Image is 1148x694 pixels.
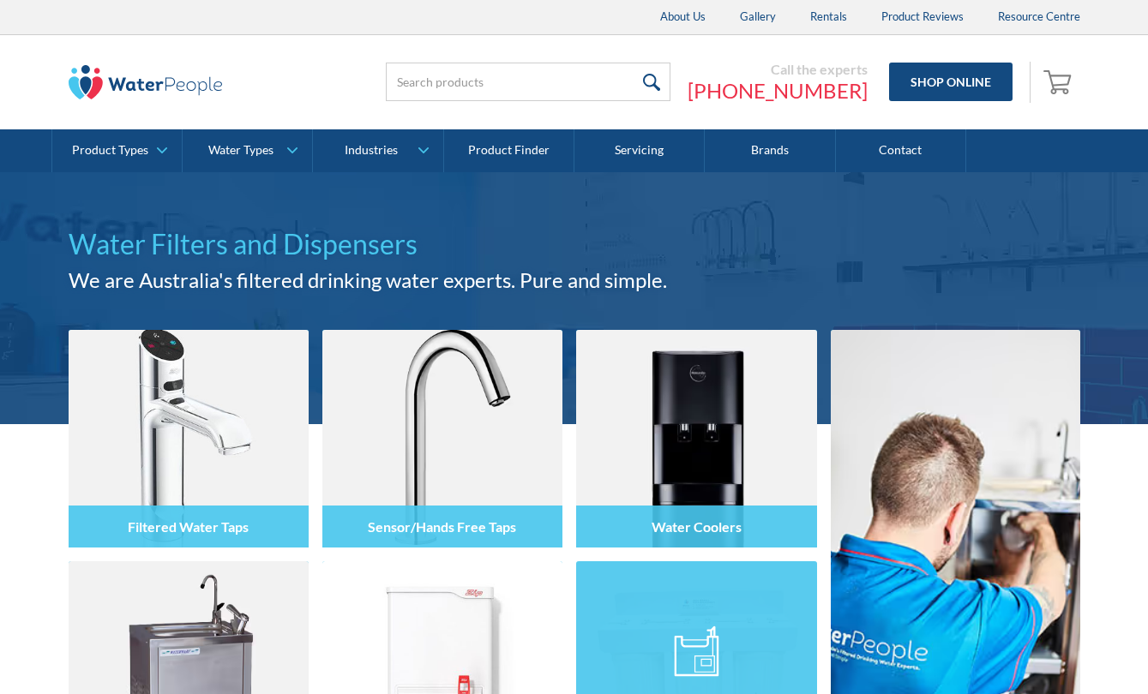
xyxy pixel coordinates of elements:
div: Industries [345,143,398,158]
img: Filtered Water Taps [69,330,309,547]
a: Shop Online [889,63,1013,101]
div: Water Types [208,143,273,158]
h4: Water Coolers [652,518,742,535]
a: Water Types [183,129,312,172]
h4: Sensor/Hands Free Taps [368,518,516,535]
a: Industries [313,129,442,172]
a: Product Types [52,129,182,172]
img: Sensor/Hands Free Taps [322,330,562,547]
a: Product Finder [444,129,574,172]
a: [PHONE_NUMBER] [688,78,868,104]
a: Open empty cart [1039,62,1080,103]
img: Water Coolers [576,330,816,547]
input: Search products [386,63,670,101]
a: Servicing [574,129,705,172]
h4: Filtered Water Taps [128,518,249,535]
div: Call the experts [688,61,868,78]
div: Product Types [72,143,148,158]
img: The Water People [69,65,223,99]
a: Brands [705,129,835,172]
img: shopping cart [1043,68,1076,95]
a: Contact [836,129,966,172]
